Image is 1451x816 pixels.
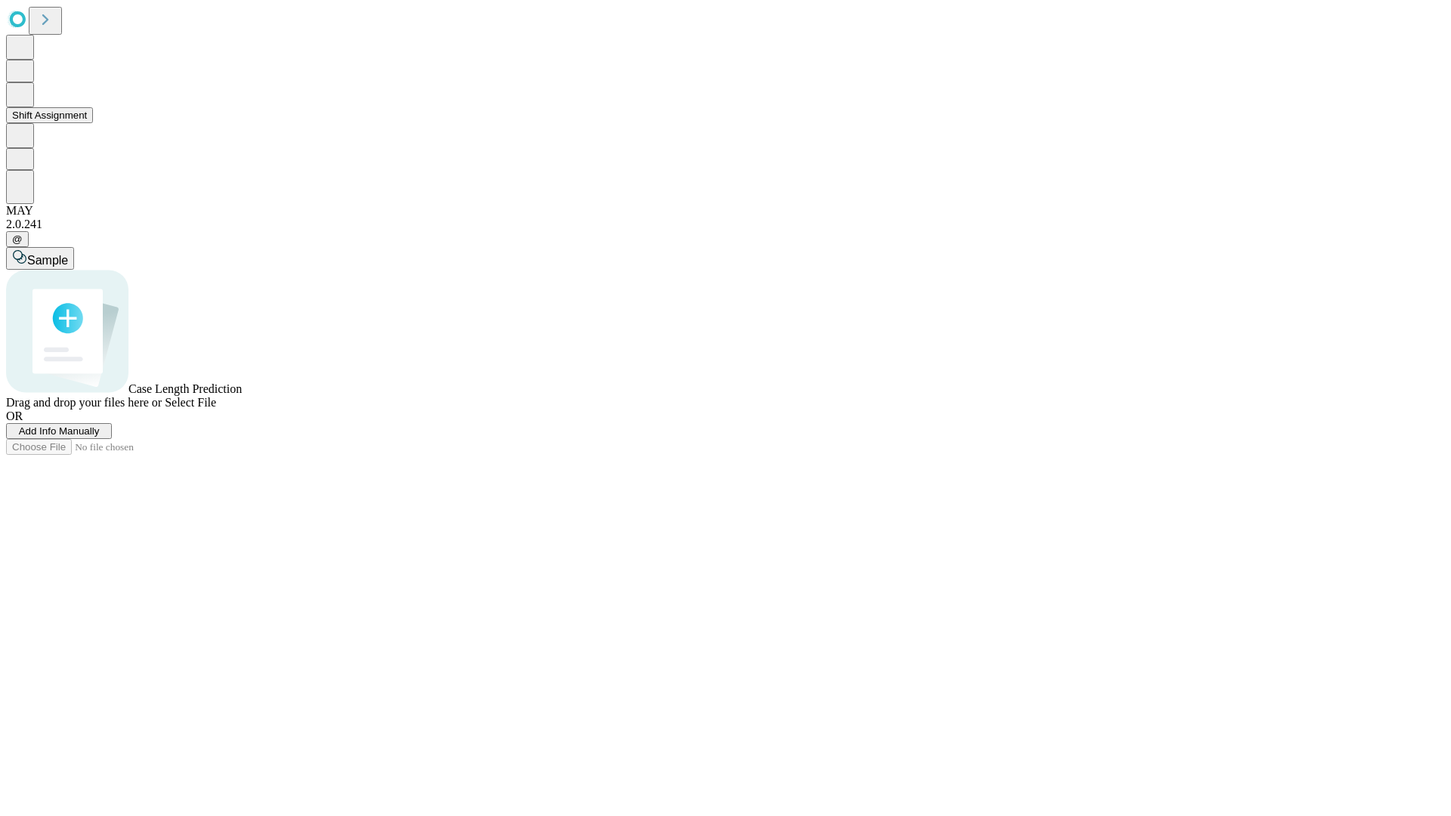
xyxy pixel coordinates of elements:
[6,218,1445,231] div: 2.0.241
[6,204,1445,218] div: MAY
[128,382,242,395] span: Case Length Prediction
[19,425,100,437] span: Add Info Manually
[12,233,23,245] span: @
[6,423,112,439] button: Add Info Manually
[6,107,93,123] button: Shift Assignment
[27,254,68,267] span: Sample
[6,396,162,409] span: Drag and drop your files here or
[6,410,23,422] span: OR
[6,247,74,270] button: Sample
[165,396,216,409] span: Select File
[6,231,29,247] button: @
